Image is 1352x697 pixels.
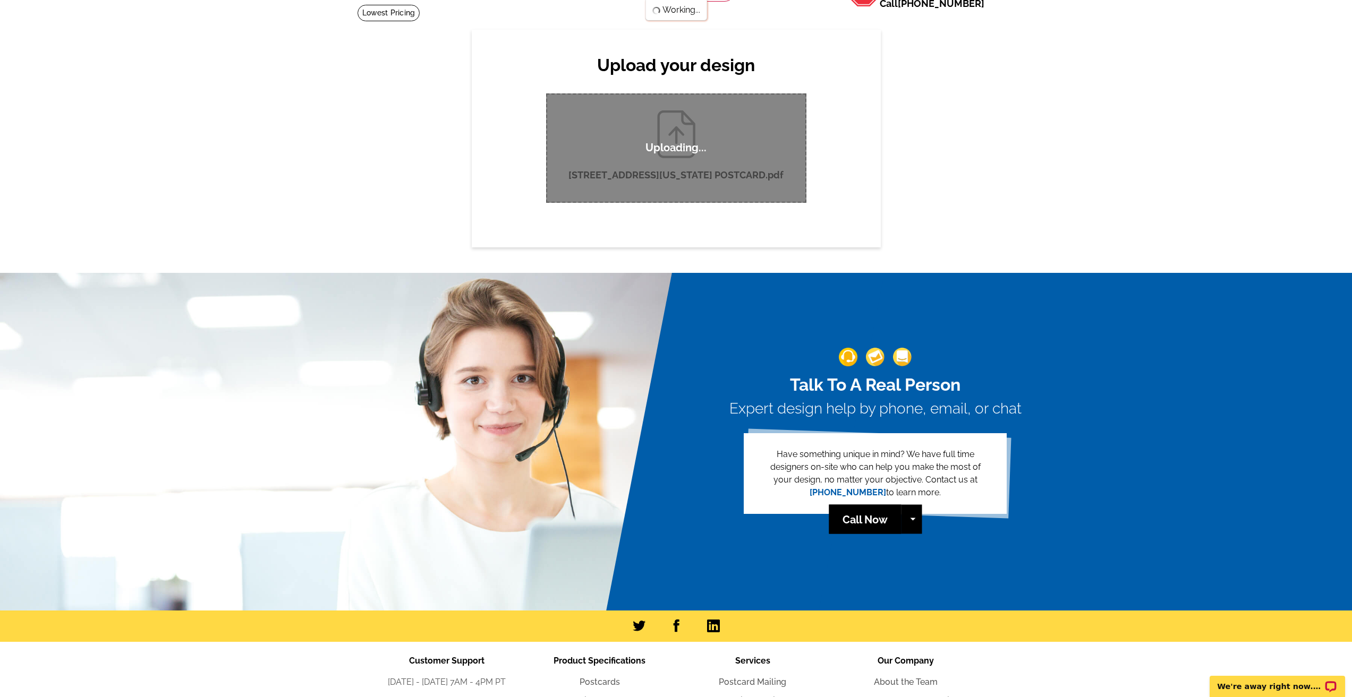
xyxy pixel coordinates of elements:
span: Services [735,656,770,666]
h3: Expert design help by phone, email, or chat [729,400,1022,418]
a: About the Team [874,677,938,687]
img: support-img-3_1.png [893,348,912,366]
span: Customer Support [409,656,484,666]
a: Postcards [580,677,620,687]
p: Have something unique in mind? We have full time designers on-site who can help you make the most... [761,448,990,499]
a: Postcard Mailing [719,677,786,687]
img: support-img-2.png [866,348,885,366]
a: [PHONE_NUMBER] [810,487,886,497]
li: [DATE] - [DATE] 7AM - 4PM PT [370,676,523,689]
h2: Talk To A Real Person [729,375,1022,395]
p: Uploading... [645,141,707,154]
img: support-img-1.png [839,348,857,366]
span: Product Specifications [554,656,645,666]
span: Our Company [878,656,934,666]
iframe: LiveChat chat widget [1203,664,1352,697]
a: Call Now [829,505,901,534]
img: loading... [652,6,660,15]
h2: Upload your design [535,55,817,75]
